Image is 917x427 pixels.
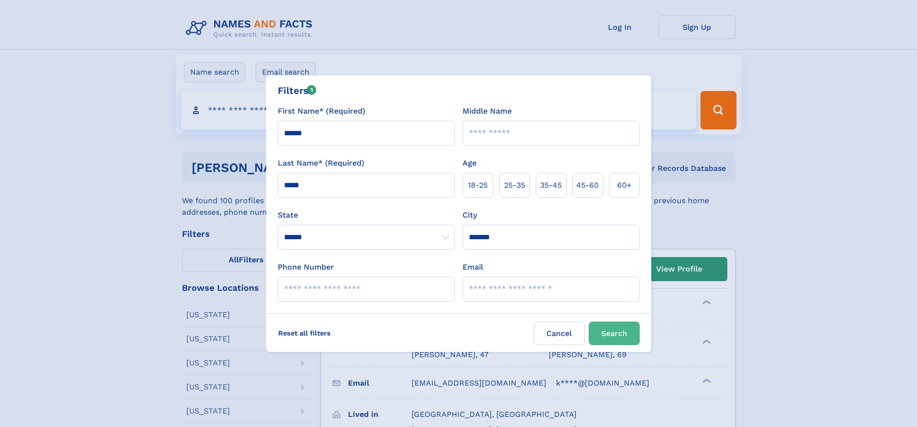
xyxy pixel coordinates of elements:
[504,180,525,191] span: 25‑35
[463,105,512,117] label: Middle Name
[278,105,365,117] label: First Name* (Required)
[463,209,477,221] label: City
[278,209,455,221] label: State
[534,322,585,345] label: Cancel
[589,322,640,345] button: Search
[278,261,334,273] label: Phone Number
[468,180,488,191] span: 18‑25
[272,322,337,345] label: Reset all filters
[278,83,317,98] div: Filters
[540,180,562,191] span: 35‑45
[463,261,483,273] label: Email
[617,180,632,191] span: 60+
[576,180,599,191] span: 45‑60
[278,157,364,169] label: Last Name* (Required)
[463,157,477,169] label: Age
